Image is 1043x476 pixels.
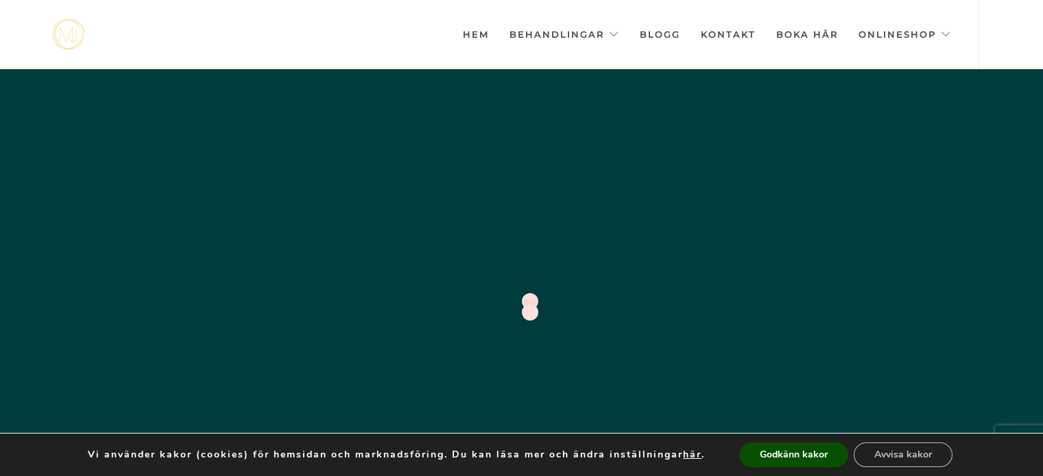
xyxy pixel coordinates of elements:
[52,19,84,50] a: mjstudio mjstudio mjstudio
[88,449,705,461] p: Vi använder kakor (cookies) för hemsidan och marknadsföring. Du kan läsa mer och ändra inställnin...
[52,19,84,50] img: mjstudio
[683,449,702,461] button: här
[739,442,848,467] button: Godkänn kakor
[854,442,952,467] button: Avvisa kakor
